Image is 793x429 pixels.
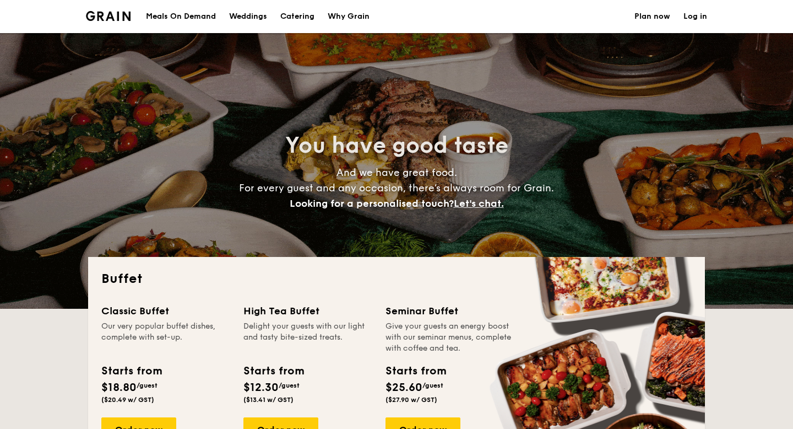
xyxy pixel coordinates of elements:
[101,381,137,394] span: $18.80
[101,363,161,379] div: Starts from
[239,167,554,210] span: And we have great food. For every guest and any occasion, there’s always room for Grain.
[279,382,300,389] span: /guest
[385,321,514,354] div: Give your guests an energy boost with our seminar menus, complete with coffee and tea.
[101,303,230,319] div: Classic Buffet
[243,363,303,379] div: Starts from
[137,382,157,389] span: /guest
[454,197,504,210] span: Let's chat.
[101,396,154,404] span: ($20.49 w/ GST)
[385,363,446,379] div: Starts from
[243,381,279,394] span: $12.30
[385,381,422,394] span: $25.60
[243,321,372,354] div: Delight your guests with our light and tasty bite-sized treats.
[243,396,294,404] span: ($13.41 w/ GST)
[101,270,692,288] h2: Buffet
[385,303,514,319] div: Seminar Buffet
[290,197,454,210] span: Looking for a personalised touch?
[385,396,437,404] span: ($27.90 w/ GST)
[243,303,372,319] div: High Tea Buffet
[101,321,230,354] div: Our very popular buffet dishes, complete with set-up.
[86,11,131,21] a: Logotype
[422,382,443,389] span: /guest
[285,132,508,159] span: You have good taste
[86,11,131,21] img: Grain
